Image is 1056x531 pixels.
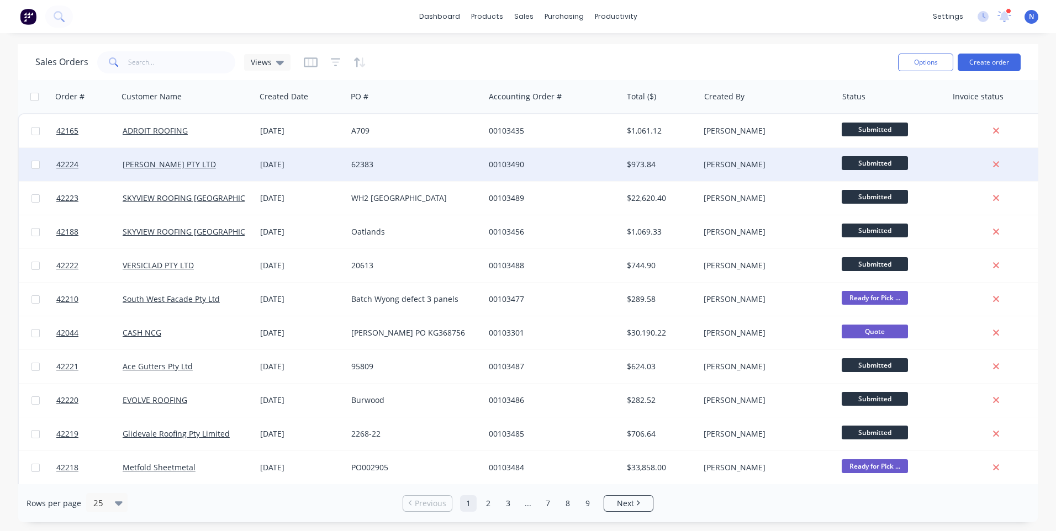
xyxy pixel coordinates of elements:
div: 00103488 [489,260,611,271]
div: [PERSON_NAME] [704,361,826,372]
div: $744.90 [627,260,691,271]
span: 42223 [56,193,78,204]
a: Jump forward [520,495,536,512]
span: Submitted [842,358,908,372]
div: $1,061.12 [627,125,691,136]
div: 00103485 [489,428,611,439]
span: 42221 [56,361,78,372]
button: Create order [958,54,1021,71]
a: 42219 [56,417,123,450]
div: [PERSON_NAME] [704,327,826,338]
a: 42220 [56,384,123,417]
div: $30,190.22 [627,327,691,338]
div: 00103486 [489,395,611,406]
span: Submitted [842,426,908,439]
div: [PERSON_NAME] [704,294,826,305]
a: 42221 [56,350,123,383]
ul: Pagination [398,495,658,512]
a: Page 3 [500,495,516,512]
div: Order # [55,91,85,102]
a: SKYVIEW ROOFING [GEOGRAPHIC_DATA] P/L [123,193,283,203]
div: Burwood [351,395,474,406]
div: 00103456 [489,226,611,237]
span: Submitted [842,156,908,170]
span: Quote [842,325,908,338]
div: [DATE] [260,294,342,305]
a: 42165 [56,114,123,147]
span: 42210 [56,294,78,305]
span: 42219 [56,428,78,439]
span: Submitted [842,190,908,204]
div: $706.64 [627,428,691,439]
div: [DATE] [260,428,342,439]
div: Created By [704,91,745,102]
div: [PERSON_NAME] [704,462,826,473]
div: [PERSON_NAME] [704,193,826,204]
a: Glidevale Roofing Pty Limited [123,428,230,439]
div: Invoice status [953,91,1004,102]
a: CASH NCG [123,327,161,338]
div: Total ($) [627,91,656,102]
div: 00103477 [489,294,611,305]
button: Options [898,54,953,71]
span: 42224 [56,159,78,170]
span: Ready for Pick ... [842,291,908,305]
div: sales [509,8,539,25]
span: Previous [415,498,446,509]
a: 42188 [56,215,123,248]
div: PO # [351,91,368,102]
span: Rows per page [27,498,81,509]
div: 00103301 [489,327,611,338]
a: 42218 [56,451,123,484]
a: 42224 [56,148,123,181]
a: Page 1 is your current page [460,495,477,512]
a: 42044 [56,316,123,349]
div: 00103487 [489,361,611,372]
img: Factory [20,8,36,25]
div: PO002905 [351,462,474,473]
div: $22,620.40 [627,193,691,204]
div: Created Date [260,91,308,102]
div: 62383 [351,159,474,170]
div: [PERSON_NAME] [704,159,826,170]
span: 42188 [56,226,78,237]
div: Oatlands [351,226,474,237]
div: [PERSON_NAME] [704,260,826,271]
span: 42222 [56,260,78,271]
a: EVOLVE ROOFING [123,395,187,405]
div: $624.03 [627,361,691,372]
div: 00103484 [489,462,611,473]
span: Submitted [842,257,908,271]
div: [DATE] [260,193,342,204]
a: Page 2 [480,495,497,512]
div: productivity [589,8,643,25]
div: 2268-22 [351,428,474,439]
div: [DATE] [260,361,342,372]
span: Submitted [842,392,908,406]
span: Views [251,56,272,68]
span: 42044 [56,327,78,338]
div: products [466,8,509,25]
div: 00103489 [489,193,611,204]
div: [PERSON_NAME] [704,428,826,439]
div: [PERSON_NAME] PO KG368756 [351,327,474,338]
span: 42218 [56,462,78,473]
span: 42165 [56,125,78,136]
a: [PERSON_NAME] PTY LTD [123,159,216,169]
div: $973.84 [627,159,691,170]
a: Page 8 [559,495,576,512]
div: $282.52 [627,395,691,406]
div: 20613 [351,260,474,271]
a: Page 9 [579,495,596,512]
div: WH2 [GEOGRAPHIC_DATA] [351,193,474,204]
div: Customer Name [122,91,182,102]
div: Status [842,91,865,102]
a: SKYVIEW ROOFING [GEOGRAPHIC_DATA] P/L [123,226,283,237]
span: Ready for Pick ... [842,459,908,473]
div: [DATE] [260,226,342,237]
div: [DATE] [260,159,342,170]
div: [PERSON_NAME] [704,395,826,406]
a: Next page [604,498,653,509]
div: $289.58 [627,294,691,305]
div: Batch Wyong defect 3 panels [351,294,474,305]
